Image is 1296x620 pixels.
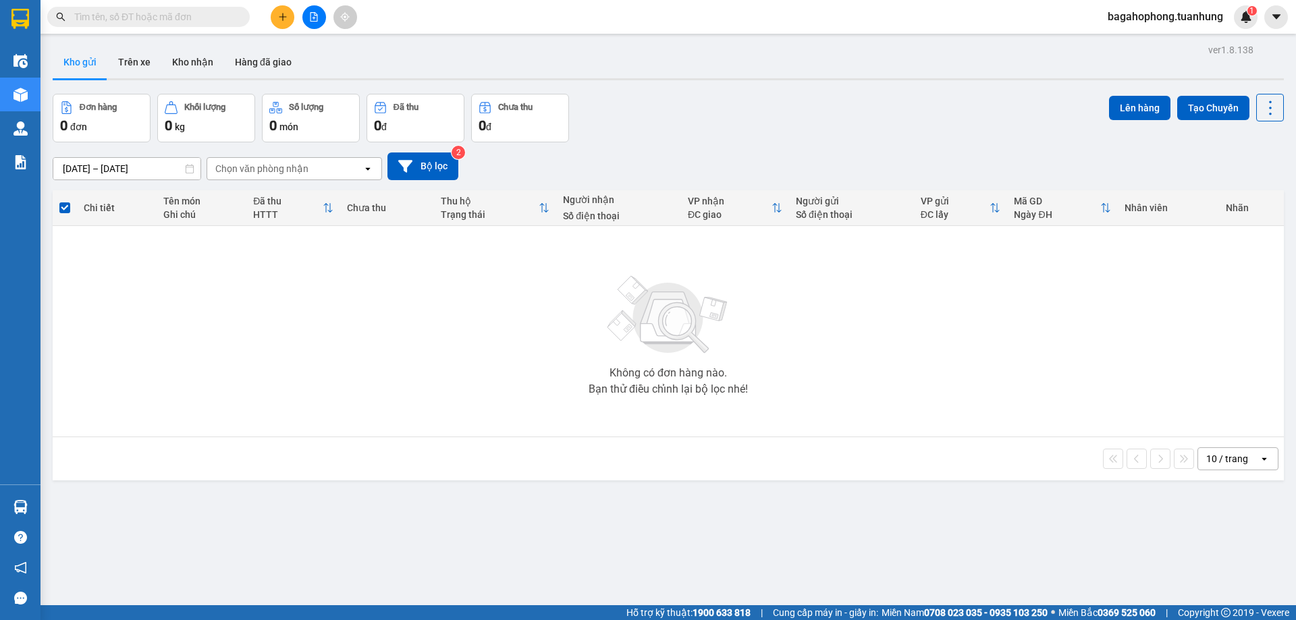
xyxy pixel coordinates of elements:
[215,162,308,175] div: Chọn văn phòng nhận
[224,46,302,78] button: Hàng đã giao
[1098,607,1156,618] strong: 0369 525 060
[56,12,65,22] span: search
[882,605,1048,620] span: Miền Nam
[13,88,28,102] img: warehouse-icon
[434,190,556,226] th: Toggle SortBy
[13,54,28,68] img: warehouse-icon
[262,94,360,142] button: Số lượng0món
[1221,608,1231,617] span: copyright
[271,5,294,29] button: plus
[688,209,772,220] div: ĐC giao
[14,592,27,604] span: message
[601,268,736,362] img: svg+xml;base64,PHN2ZyBjbGFzcz0ibGlzdC1wbHVnX19zdmciIHhtbG5zPSJodHRwOi8vd3d3LnczLm9yZy8yMDAwL3N2Zy...
[1166,605,1168,620] span: |
[1014,196,1100,206] div: Mã GD
[1125,202,1212,213] div: Nhân viên
[1007,190,1118,226] th: Toggle SortBy
[563,210,674,221] div: Số điện thoại
[246,190,340,226] th: Toggle SortBy
[796,196,907,206] div: Người gửi
[1226,202,1277,213] div: Nhãn
[309,12,319,22] span: file-add
[70,121,87,132] span: đơn
[11,9,29,29] img: logo-vxr
[479,117,486,134] span: 0
[367,94,464,142] button: Đã thu0đ
[184,103,225,112] div: Khối lượng
[253,196,323,206] div: Đã thu
[13,500,28,514] img: warehouse-icon
[610,368,727,378] div: Không có đơn hàng nào.
[1206,452,1248,466] div: 10 / trang
[563,194,674,205] div: Người nhận
[14,531,27,544] span: question-circle
[688,196,772,206] div: VP nhận
[107,46,161,78] button: Trên xe
[374,117,381,134] span: 0
[74,9,234,24] input: Tìm tên, số ĐT hoặc mã đơn
[381,121,387,132] span: đ
[693,607,751,618] strong: 1900 633 818
[1177,96,1249,120] button: Tạo Chuyến
[289,103,323,112] div: Số lượng
[163,196,240,206] div: Tên món
[333,5,357,29] button: aim
[84,202,149,213] div: Chi tiết
[1058,605,1156,620] span: Miền Bắc
[1259,453,1270,464] svg: open
[387,152,458,180] button: Bộ lọc
[362,163,373,174] svg: open
[53,46,107,78] button: Kho gửi
[13,155,28,169] img: solution-icon
[269,117,277,134] span: 0
[80,103,117,112] div: Đơn hàng
[921,196,990,206] div: VP gửi
[340,12,350,22] span: aim
[53,94,151,142] button: Đơn hàng0đơn
[163,209,240,220] div: Ghi chú
[278,12,288,22] span: plus
[302,5,326,29] button: file-add
[486,121,491,132] span: đ
[279,121,298,132] span: món
[394,103,418,112] div: Đã thu
[1051,610,1055,615] span: ⚪️
[60,117,67,134] span: 0
[347,202,427,213] div: Chưa thu
[441,209,539,220] div: Trạng thái
[626,605,751,620] span: Hỗ trợ kỹ thuật:
[1264,5,1288,29] button: caret-down
[681,190,789,226] th: Toggle SortBy
[441,196,539,206] div: Thu hộ
[1249,6,1254,16] span: 1
[498,103,533,112] div: Chưa thu
[471,94,569,142] button: Chưa thu0đ
[175,121,185,132] span: kg
[14,561,27,574] span: notification
[1014,209,1100,220] div: Ngày ĐH
[773,605,878,620] span: Cung cấp máy in - giấy in:
[1270,11,1282,23] span: caret-down
[157,94,255,142] button: Khối lượng0kg
[53,158,200,179] input: Select a date range.
[1109,96,1170,120] button: Lên hàng
[589,384,748,395] div: Bạn thử điều chỉnh lại bộ lọc nhé!
[1097,8,1234,25] span: bagahophong.tuanhung
[921,209,990,220] div: ĐC lấy
[165,117,172,134] span: 0
[1247,6,1257,16] sup: 1
[1240,11,1252,23] img: icon-new-feature
[914,190,1008,226] th: Toggle SortBy
[161,46,224,78] button: Kho nhận
[1208,43,1253,57] div: ver 1.8.138
[796,209,907,220] div: Số điện thoại
[452,146,465,159] sup: 2
[761,605,763,620] span: |
[253,209,323,220] div: HTTT
[13,121,28,136] img: warehouse-icon
[924,607,1048,618] strong: 0708 023 035 - 0935 103 250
